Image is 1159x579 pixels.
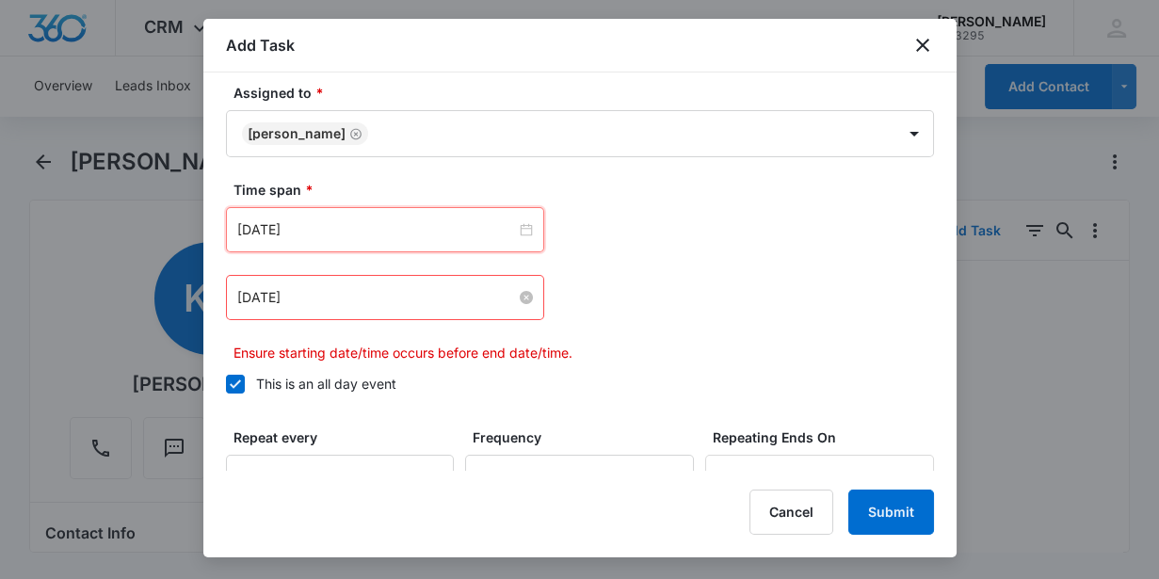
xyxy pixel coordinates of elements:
label: Frequency [473,427,701,447]
span: close-circle [520,291,533,304]
h1: Add Task [226,34,295,56]
button: Cancel [749,490,833,535]
button: close [911,34,934,56]
div: Remove Gerard Jiron [346,127,362,140]
p: Ensure starting date/time occurs before end date/time. [233,343,934,362]
div: [PERSON_NAME] [248,127,346,140]
div: This is an all day event [256,374,396,394]
button: Submit [848,490,934,535]
input: Oct 8, 2025 [237,219,516,240]
label: Time span [233,180,942,200]
label: Repeating Ends On [713,427,942,447]
label: Repeat every [233,427,462,447]
input: Number [226,455,455,500]
label: Assigned to [233,83,942,103]
input: Select date [716,467,906,488]
input: Oct 6, 2025 [237,287,516,308]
